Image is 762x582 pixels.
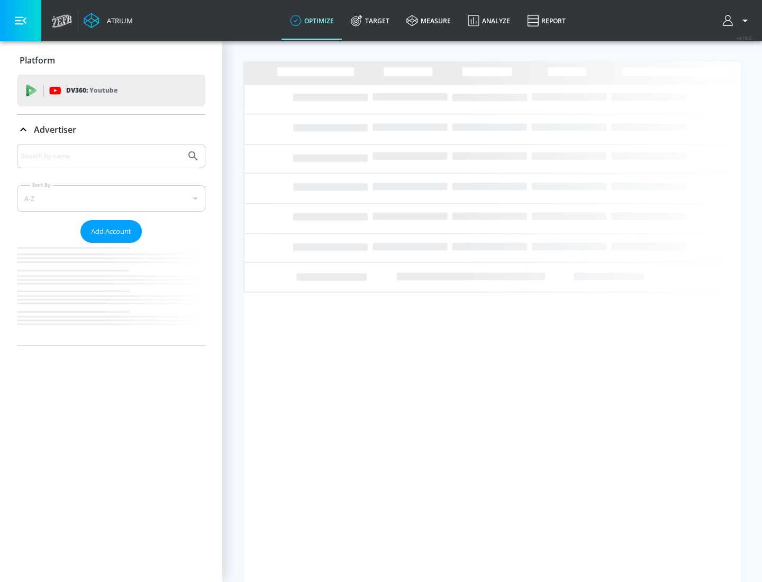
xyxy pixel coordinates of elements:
[519,2,574,40] a: Report
[66,85,117,96] p: DV360:
[103,16,133,25] div: Atrium
[17,185,205,212] div: A-Z
[282,2,342,40] a: optimize
[91,225,131,238] span: Add Account
[30,181,53,188] label: Sort By
[34,124,76,135] p: Advertiser
[17,115,205,144] div: Advertiser
[342,2,398,40] a: Target
[737,35,751,41] span: v 4.19.0
[459,2,519,40] a: Analyze
[84,13,133,29] a: Atrium
[398,2,459,40] a: measure
[21,149,182,163] input: Search by name
[17,75,205,106] div: DV360: Youtube
[17,243,205,345] nav: list of Advertiser
[17,46,205,75] div: Platform
[17,144,205,345] div: Advertiser
[20,54,55,66] p: Platform
[80,220,142,243] button: Add Account
[89,85,117,96] p: Youtube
